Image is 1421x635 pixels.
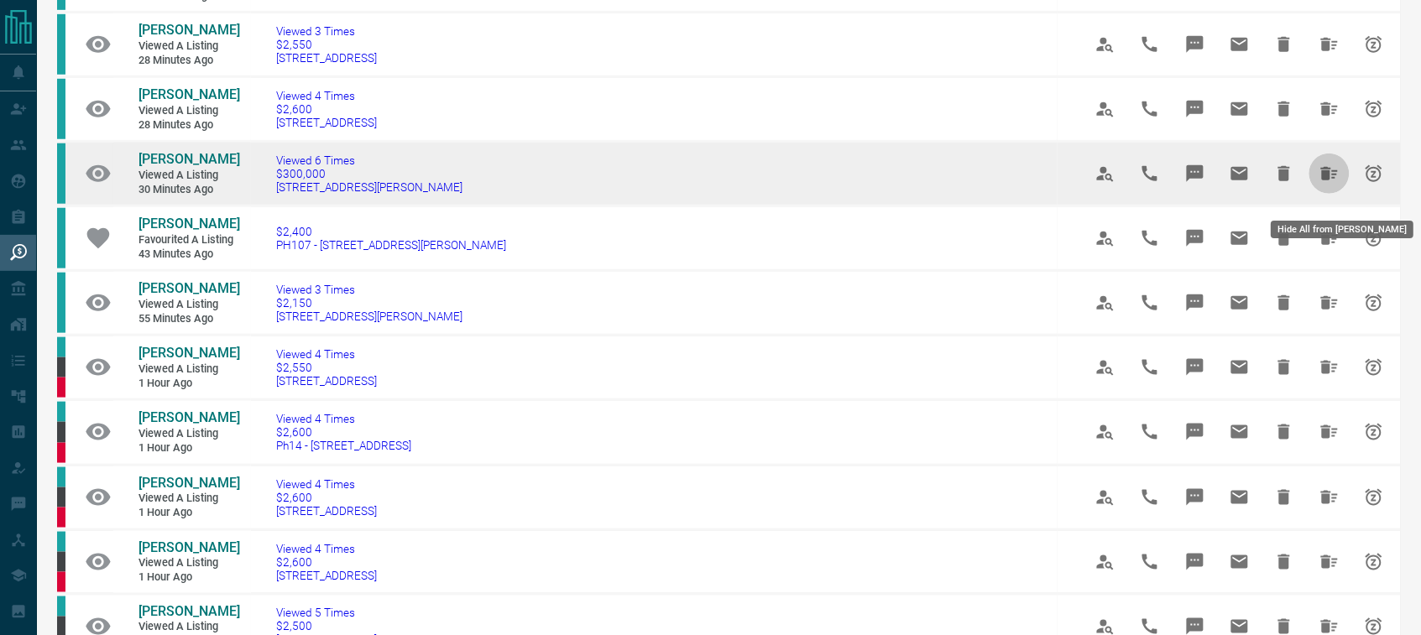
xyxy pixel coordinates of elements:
span: 1 hour ago [138,377,239,391]
span: Message [1175,218,1215,258]
div: condos.ca [57,273,65,333]
div: condos.ca [57,402,65,422]
span: Favourited a Listing [138,233,239,247]
span: [PERSON_NAME] [138,22,240,38]
span: Hide [1264,24,1304,65]
span: Viewed a Listing [138,104,239,118]
span: $2,600 [276,555,377,569]
span: Viewed a Listing [138,427,239,441]
span: Hide [1264,477,1304,518]
span: [PERSON_NAME] [138,409,240,425]
span: $2,400 [276,225,506,238]
span: Viewed a Listing [138,298,239,312]
div: property.ca [57,507,65,528]
a: Viewed 6 Times$300,000[STREET_ADDRESS][PERSON_NAME] [276,154,462,194]
div: mrloft.ca [57,422,65,442]
a: Viewed 4 Times$2,600Ph14 - [STREET_ADDRESS] [276,412,411,452]
div: condos.ca [57,79,65,139]
span: [PERSON_NAME] [138,345,240,361]
span: Call [1130,412,1170,452]
span: $2,600 [276,491,377,504]
span: $2,550 [276,361,377,374]
span: Hide [1264,154,1304,194]
a: [PERSON_NAME] [138,86,239,104]
a: $2,400PH107 - [STREET_ADDRESS][PERSON_NAME] [276,225,506,252]
span: 1 hour ago [138,570,239,585]
span: View Profile [1085,89,1126,129]
span: View Profile [1085,154,1126,194]
span: Viewed a Listing [138,39,239,54]
span: Message [1175,347,1215,388]
span: $2,500 [276,620,377,633]
span: Hide All from Michelle Lameira [1309,283,1350,323]
span: Snooze [1354,347,1394,388]
a: [PERSON_NAME] [138,345,239,362]
span: View Profile [1085,477,1126,518]
a: [PERSON_NAME] [138,216,239,233]
span: Snooze [1354,283,1394,323]
span: Hide All from Elizabeth Nerbas [1309,347,1350,388]
span: [PERSON_NAME] [138,280,240,296]
span: 55 minutes ago [138,312,239,326]
div: condos.ca [57,14,65,75]
span: Snooze [1354,89,1394,129]
a: Viewed 4 Times$2,550[STREET_ADDRESS] [276,347,377,388]
span: [STREET_ADDRESS] [276,504,377,518]
span: Hide All from Brian Deganis [1309,89,1350,129]
div: condos.ca [57,143,65,204]
a: [PERSON_NAME] [138,604,239,622]
span: [STREET_ADDRESS][PERSON_NAME] [276,310,462,323]
span: View Profile [1085,218,1126,258]
span: Email [1220,24,1260,65]
span: Viewed 5 Times [276,606,377,620]
span: Hide All from Elizabeth Nerbas [1309,412,1350,452]
span: Hide [1264,218,1304,258]
span: Snooze [1354,542,1394,582]
span: Message [1175,24,1215,65]
div: mrloft.ca [57,357,65,377]
span: Viewed a Listing [138,169,239,183]
span: $2,150 [276,296,462,310]
span: Viewed a Listing [138,492,239,506]
span: [PERSON_NAME] [138,216,240,232]
div: Hide All from [PERSON_NAME] [1272,221,1414,238]
span: 1 hour ago [138,441,239,455]
span: Ph14 - [STREET_ADDRESS] [276,439,411,452]
span: Message [1175,542,1215,582]
span: Hide All from Brian Deganis [1309,24,1350,65]
a: Viewed 3 Times$2,150[STREET_ADDRESS][PERSON_NAME] [276,283,462,323]
div: condos.ca [57,467,65,487]
span: Snooze [1354,24,1394,65]
span: Email [1220,412,1260,452]
span: Call [1130,154,1170,194]
span: Message [1175,283,1215,323]
span: Hide [1264,347,1304,388]
span: Viewed 4 Times [276,347,377,361]
span: Email [1220,154,1260,194]
span: [PERSON_NAME] [138,539,240,555]
span: Call [1130,89,1170,129]
a: [PERSON_NAME] [138,475,239,492]
span: Hide All from Elizabeth Nerbas [1309,542,1350,582]
span: Email [1220,477,1260,518]
span: View Profile [1085,283,1126,323]
span: Email [1220,89,1260,129]
span: [STREET_ADDRESS] [276,51,377,65]
span: [PERSON_NAME] [138,86,240,102]
a: Viewed 4 Times$2,600[STREET_ADDRESS] [276,542,377,582]
a: Viewed 4 Times$2,600[STREET_ADDRESS] [276,89,377,129]
span: Call [1130,477,1170,518]
span: 28 minutes ago [138,54,239,68]
span: Hide [1264,283,1304,323]
span: 1 hour ago [138,506,239,520]
span: Message [1175,477,1215,518]
span: Email [1220,283,1260,323]
span: View Profile [1085,24,1126,65]
span: $300,000 [276,167,462,180]
span: Viewed a Listing [138,362,239,377]
span: Message [1175,154,1215,194]
div: property.ca [57,572,65,592]
span: $2,600 [276,425,411,439]
span: Call [1130,347,1170,388]
span: View Profile [1085,412,1126,452]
